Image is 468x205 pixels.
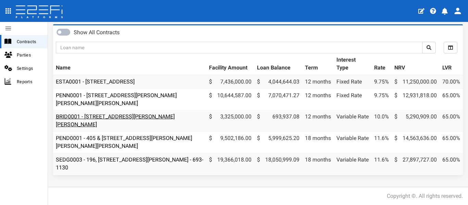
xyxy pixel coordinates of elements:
[392,53,440,75] th: NRV
[440,110,463,132] td: 65.00%
[334,89,371,110] td: Fixed Rate
[440,153,463,174] td: 65.00%
[17,38,42,46] span: Contracts
[56,113,175,128] a: BRID0001 - [STREET_ADDRESS][PERSON_NAME][PERSON_NAME]
[334,53,371,75] th: Interest Type
[440,89,463,110] td: 65.00%
[334,110,371,132] td: Variable Rate
[302,89,334,110] td: 12 months
[254,153,302,174] td: 18,050,999.09
[206,153,254,174] td: 19,366,018.00
[302,153,334,174] td: 18 months
[440,53,463,75] th: LVR
[392,75,440,89] td: 11,250,000.00
[254,89,302,110] td: 7,070,471.27
[206,110,254,132] td: 3,325,000.00
[56,92,177,106] a: PENN0001 - [STREET_ADDRESS][PERSON_NAME][PERSON_NAME][PERSON_NAME]
[392,153,440,174] td: 27,897,727.00
[334,153,371,174] td: Variable Rate
[17,64,42,72] span: Settings
[206,75,254,89] td: 7,436,000.00
[440,75,463,89] td: 70.00%
[392,110,440,132] td: 5,290,909.00
[371,75,392,89] td: 9.75%
[74,29,120,37] label: Show All Contracts
[371,132,392,153] td: 11.6%
[56,135,192,149] a: PEND0001 - 405 & [STREET_ADDRESS][PERSON_NAME][PERSON_NAME][PERSON_NAME]
[371,153,392,174] td: 11.6%
[254,110,302,132] td: 693,937.08
[334,75,371,89] td: Fixed Rate
[371,53,392,75] th: Rate
[254,132,302,153] td: 5,999,625.20
[206,132,254,153] td: 9,502,186.00
[206,89,254,110] td: 10,644,587.00
[56,78,135,85] a: ESTA0001 - [STREET_ADDRESS]
[392,132,440,153] td: 14,563,636.00
[302,75,334,89] td: 12 months
[17,78,42,86] span: Reports
[254,53,302,75] th: Loan Balance
[254,75,302,89] td: 4,044,644.03
[17,51,42,59] span: Parties
[56,156,203,171] a: SEDG0003 - 196, [STREET_ADDRESS][PERSON_NAME] - 693-1130
[302,110,334,132] td: 12 months
[371,110,392,132] td: 10.0%
[56,42,422,53] input: Loan name
[440,132,463,153] td: 65.00%
[206,53,254,75] th: Facility Amount
[302,53,334,75] th: Term
[334,132,371,153] td: Variable Rate
[392,89,440,110] td: 12,931,818.00
[53,53,206,75] th: Name
[302,132,334,153] td: 18 months
[387,192,463,200] div: Copyright ©. All rights reserved.
[371,89,392,110] td: 9.75%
